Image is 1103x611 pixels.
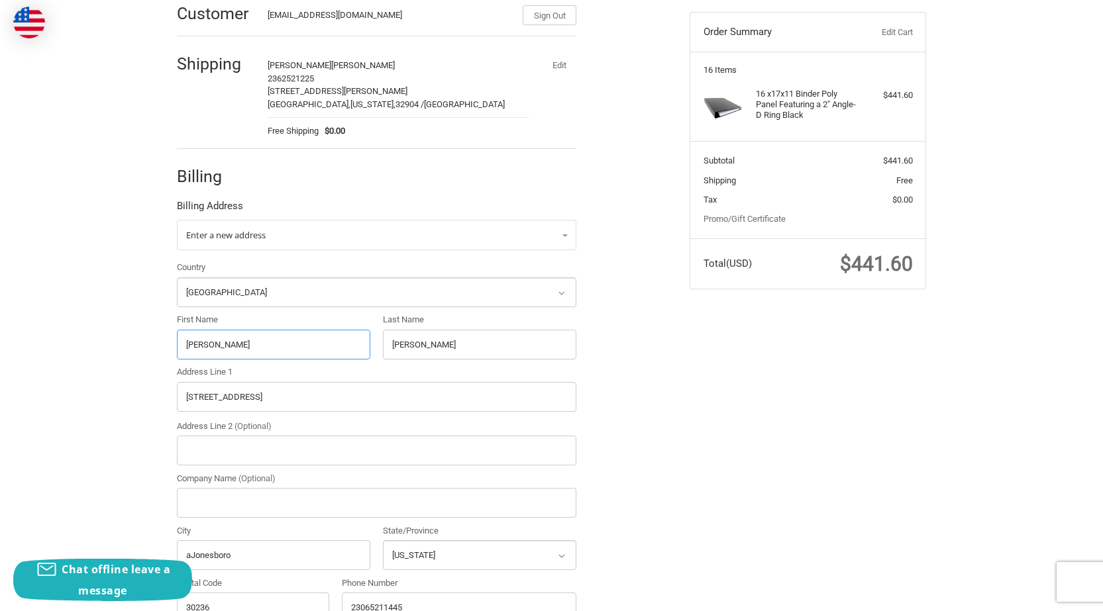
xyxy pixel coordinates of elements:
[704,156,735,165] span: Subtotal
[704,26,847,39] h3: Order Summary
[523,5,576,25] button: Sign Out
[177,420,576,433] label: Address Line 2
[13,559,192,601] button: Chat offline leave a message
[704,214,786,224] a: Promo/Gift Certificate
[268,9,510,25] div: [EMAIL_ADDRESS][DOMAIN_NAME]
[704,258,752,269] span: Total (USD)
[383,313,576,326] label: Last Name
[319,124,346,138] span: $0.00
[177,313,370,326] label: First Name
[238,473,276,483] small: (Optional)
[177,54,254,74] h2: Shipping
[13,7,45,38] img: duty and tax information for United States
[395,99,424,109] span: 32904 /
[342,577,576,590] label: Phone Number
[331,60,395,70] span: [PERSON_NAME]
[350,99,395,109] span: [US_STATE],
[177,220,576,250] a: Enter or select a different address
[177,261,576,274] label: Country
[704,195,717,205] span: Tax
[268,99,350,109] span: [GEOGRAPHIC_DATA],
[177,166,254,187] h2: Billing
[177,472,576,485] label: Company Name
[704,175,736,185] span: Shipping
[186,229,266,241] span: Enter a new address
[62,562,170,598] span: Chat offline leave a message
[542,56,576,74] button: Edit
[177,199,243,220] legend: Billing Address
[268,73,314,83] span: 2362521225
[847,26,912,39] a: Edit Cart
[756,89,857,121] h4: 16 x 17x11 Binder Poly Panel Featuring a 2" Angle-D Ring Black
[268,60,331,70] span: [PERSON_NAME]
[892,195,913,205] span: $0.00
[704,65,913,75] h3: 16 Items
[896,175,913,185] span: Free
[177,577,329,590] label: Postal Code
[861,89,913,102] div: $441.60
[268,86,407,96] span: [STREET_ADDRESS][PERSON_NAME]
[424,99,505,109] span: [GEOGRAPHIC_DATA]
[383,524,576,538] label: State/Province
[235,421,272,431] small: (Optional)
[268,124,319,138] span: Free Shipping
[177,365,576,379] label: Address Line 1
[883,156,913,165] span: $441.60
[840,252,913,275] span: $441.60
[177,524,370,538] label: City
[177,3,254,24] h2: Customer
